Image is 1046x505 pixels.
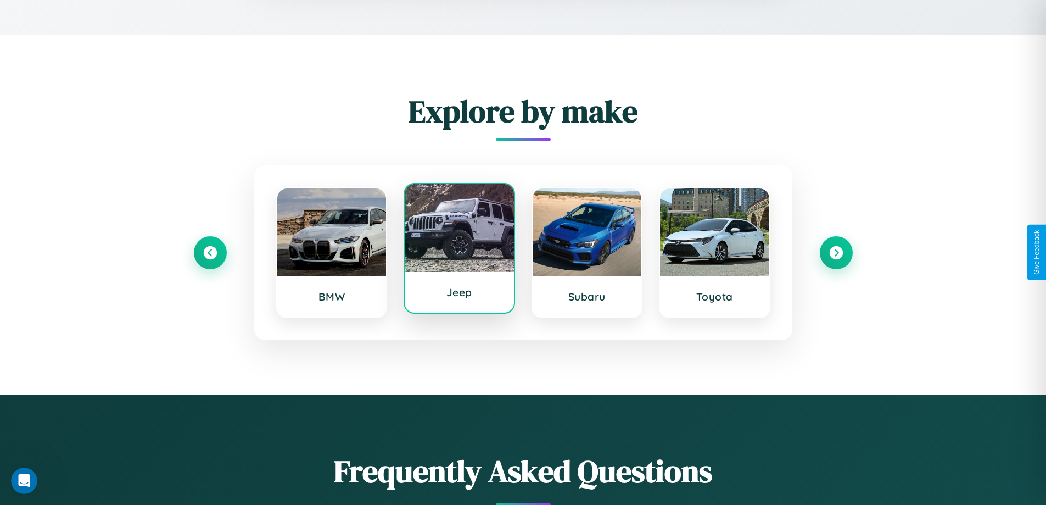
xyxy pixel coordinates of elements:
[194,450,853,492] h2: Frequently Asked Questions
[416,286,503,299] h3: Jeep
[194,90,853,132] h2: Explore by make
[544,290,631,303] h3: Subaru
[11,468,37,494] iframe: Intercom live chat
[671,290,758,303] h3: Toyota
[1033,230,1041,275] div: Give Feedback
[288,290,376,303] h3: BMW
